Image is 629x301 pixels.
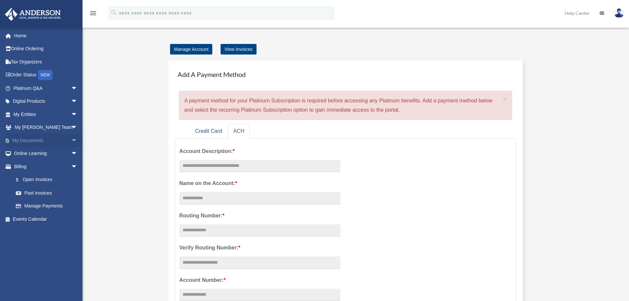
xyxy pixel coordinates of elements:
div: NEW [38,70,52,80]
a: Manage Payments [9,200,84,213]
a: Events Calendar [5,212,87,226]
label: Account Description: [179,147,340,156]
a: $Open Invoices [9,173,87,187]
span: $ [19,176,23,184]
h4: Add A Payment Method [175,67,516,82]
span: arrow_drop_down [71,160,84,173]
a: View Invoices [221,44,257,55]
span: arrow_drop_down [71,82,84,95]
a: My Documentsarrow_drop_down [5,134,87,147]
a: Order StatusNEW [5,68,87,82]
span: arrow_drop_down [71,108,84,121]
label: Verify Routing Number: [179,243,340,252]
span: × [503,95,507,103]
a: Manage Account [170,44,212,55]
a: My Entitiesarrow_drop_down [5,108,87,121]
i: search [110,9,118,16]
img: User Pic [614,8,624,18]
div: A payment method for your Platinum Subscription is required before accessing any Platinum benefit... [179,91,512,120]
button: Close [503,95,507,102]
span: arrow_drop_down [71,147,84,161]
span: arrow_drop_down [71,134,84,147]
a: Online Ordering [5,42,87,56]
label: Routing Number: [179,211,340,220]
label: Name on the Account: [179,179,340,188]
i: menu [89,9,97,17]
a: Past Invoices [9,186,87,200]
a: Platinum Q&Aarrow_drop_down [5,82,87,95]
a: My [PERSON_NAME] Teamarrow_drop_down [5,121,87,134]
a: Billingarrow_drop_down [5,160,87,173]
a: Tax Organizers [5,55,87,68]
span: arrow_drop_down [71,95,84,108]
a: Digital Productsarrow_drop_down [5,95,87,108]
a: menu [89,12,97,17]
span: arrow_drop_down [71,121,84,134]
a: Online Learningarrow_drop_down [5,147,87,160]
a: ACH [228,124,250,139]
label: Account Number: [179,276,340,285]
a: Home [5,29,87,42]
a: Credit Card [190,124,227,139]
img: Anderson Advisors Platinum Portal [3,8,63,21]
